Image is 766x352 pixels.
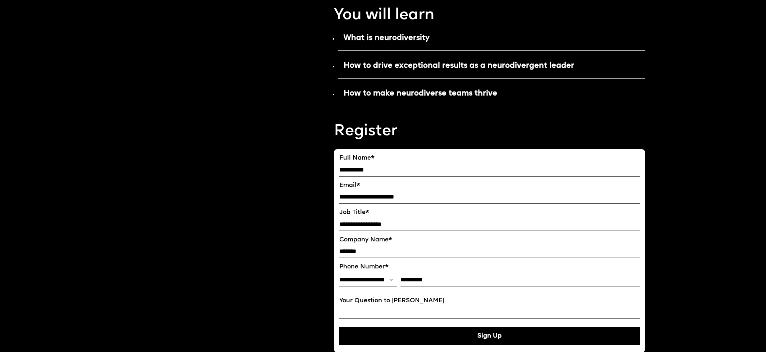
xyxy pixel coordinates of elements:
[344,62,574,70] strong: How to drive exceptional results as a neurodivergent leader
[339,297,640,304] label: Your Question to [PERSON_NAME]
[339,182,640,189] label: Email
[334,121,645,142] p: Register
[339,209,640,216] label: Job Title
[339,155,640,162] label: Full Name
[334,5,645,26] p: You will learn
[344,90,497,97] strong: How to make neurodiverse teams thrive
[339,236,640,244] label: Company Name
[344,34,430,42] strong: What is neurodiversity
[339,327,640,345] button: Sign Up
[339,263,640,271] label: Phone Number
